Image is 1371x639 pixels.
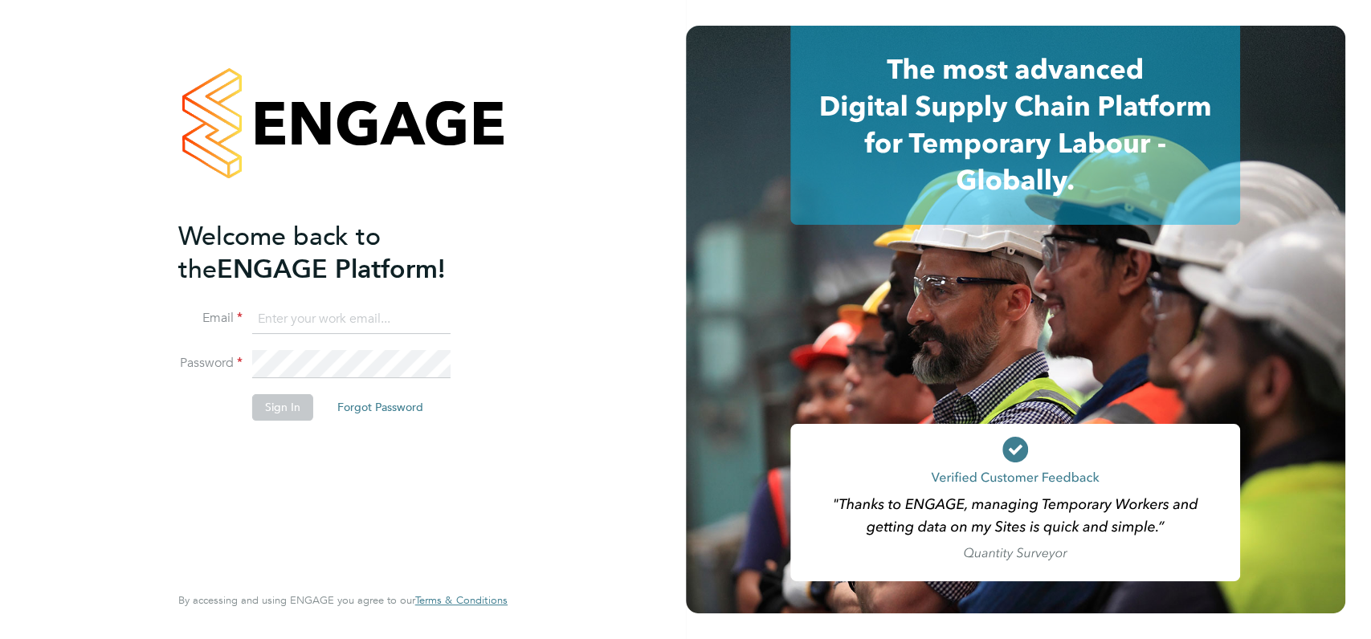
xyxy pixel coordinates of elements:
[178,220,492,286] h2: ENGAGE Platform!
[415,594,508,607] a: Terms & Conditions
[178,593,508,607] span: By accessing and using ENGAGE you agree to our
[252,394,313,420] button: Sign In
[324,394,436,420] button: Forgot Password
[252,305,451,334] input: Enter your work email...
[415,593,508,607] span: Terms & Conditions
[178,221,381,285] span: Welcome back to the
[178,355,243,372] label: Password
[178,310,243,327] label: Email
